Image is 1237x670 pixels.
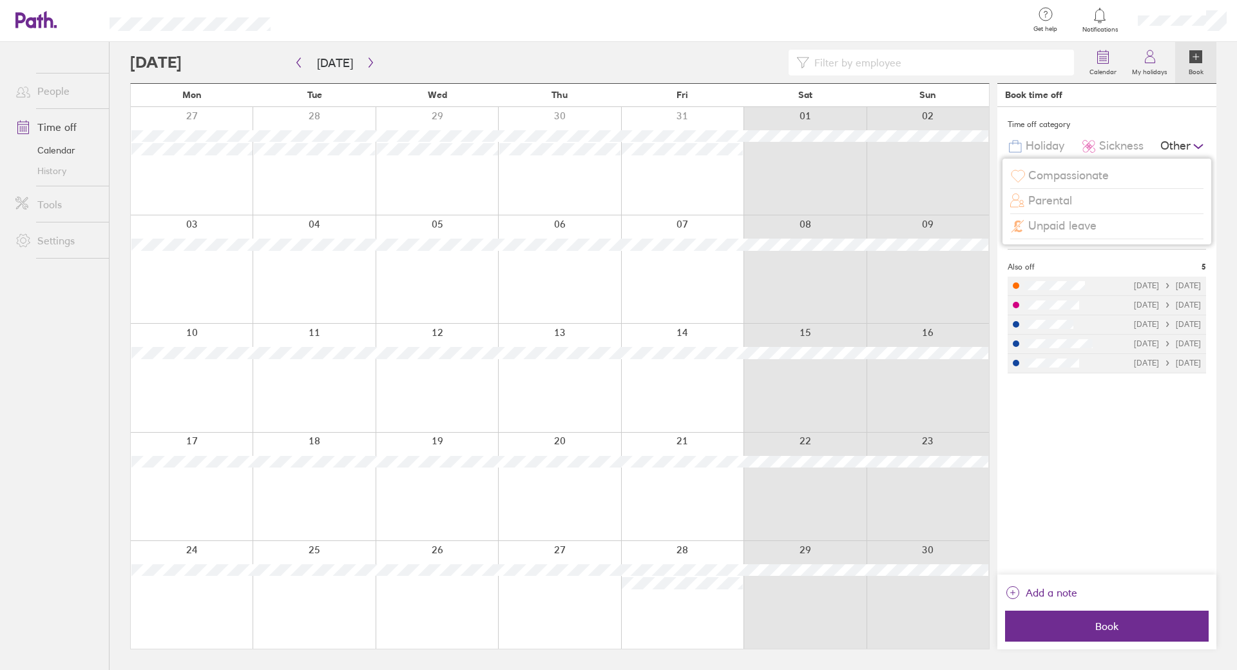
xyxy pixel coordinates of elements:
a: Settings [5,228,109,253]
span: 5 [1202,262,1206,271]
span: Wed [428,90,447,100]
a: Time off [5,114,109,140]
span: Unpaid leave [1028,219,1097,233]
span: Mon [182,90,202,100]
div: [DATE] [DATE] [1134,281,1201,290]
div: Time off category [1008,115,1206,134]
a: My holidays [1124,42,1175,83]
span: Parental [1028,194,1072,208]
a: Tools [5,192,109,217]
div: Other [1160,134,1206,159]
a: Book [1175,42,1216,83]
a: People [5,78,109,104]
span: Notifications [1079,26,1121,34]
a: Calendar [1082,42,1124,83]
span: Sickness [1099,139,1144,153]
input: Filter by employee [809,50,1066,75]
span: Get help [1024,25,1066,33]
div: [DATE] [DATE] [1134,359,1201,368]
label: My holidays [1124,64,1175,76]
label: Book [1181,64,1211,76]
a: Calendar [5,140,109,161]
div: [DATE] [DATE] [1134,339,1201,348]
button: Book [1005,611,1209,642]
div: [DATE] [DATE] [1134,320,1201,329]
button: [DATE] [307,52,363,74]
span: Book [1014,620,1200,632]
div: [DATE] [DATE] [1134,301,1201,310]
span: Sat [798,90,812,100]
span: Fri [676,90,688,100]
span: Tue [307,90,322,100]
span: Compassionate [1028,169,1109,182]
span: Add a note [1026,582,1077,603]
div: Book time off [1005,90,1062,100]
span: Also off [1008,262,1035,271]
button: Add a note [1005,582,1077,603]
a: History [5,161,109,181]
span: Sun [919,90,936,100]
span: Holiday [1026,139,1064,153]
a: Notifications [1079,6,1121,34]
span: Thu [551,90,568,100]
label: Calendar [1082,64,1124,76]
